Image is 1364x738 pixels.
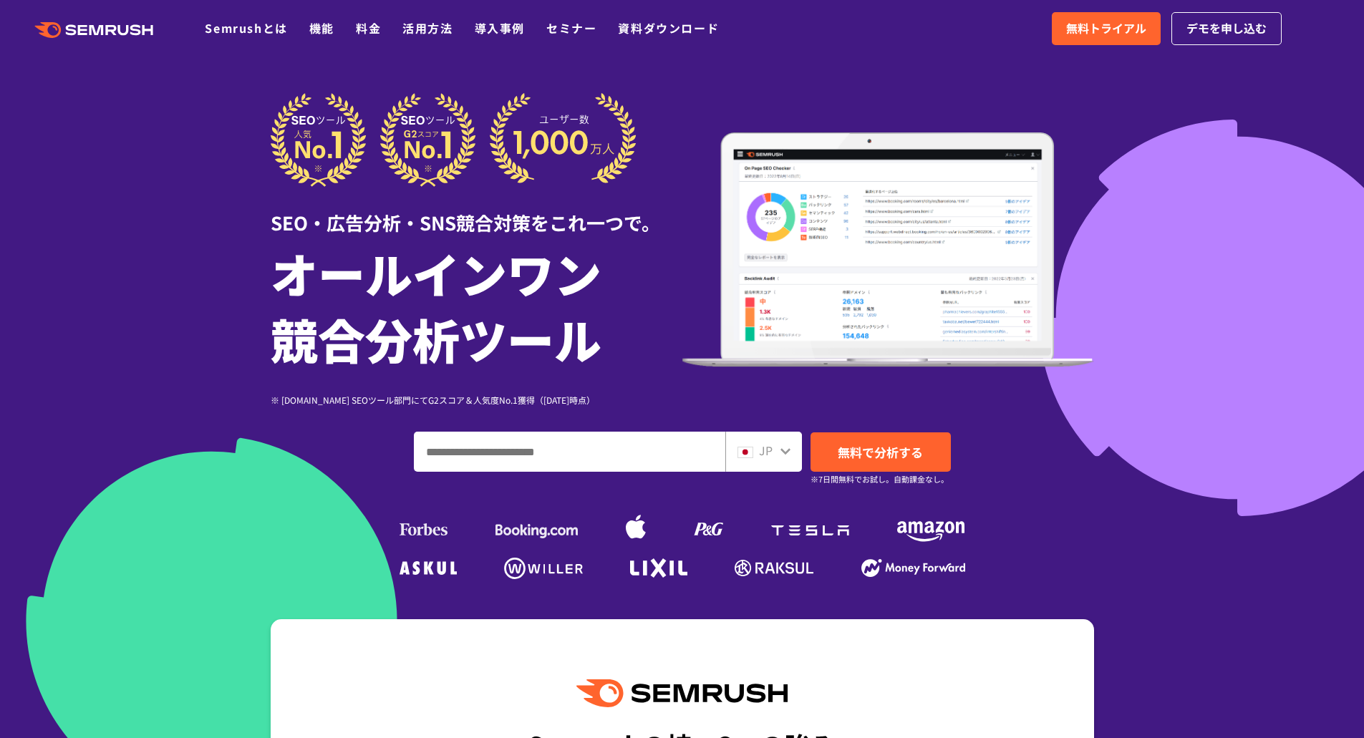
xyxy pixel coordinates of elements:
a: デモを申し込む [1171,12,1282,45]
a: 無料で分析する [811,432,951,472]
img: Semrush [576,679,787,707]
div: SEO・広告分析・SNS競合対策をこれ一つで。 [271,187,682,236]
span: JP [759,442,773,459]
span: デモを申し込む [1186,19,1267,38]
a: 導入事例 [475,19,525,37]
a: 活用方法 [402,19,453,37]
input: ドメイン、キーワードまたはURLを入力してください [415,432,725,471]
a: セミナー [546,19,596,37]
a: 無料トライアル [1052,12,1161,45]
span: 無料で分析する [838,443,923,461]
a: Semrushとは [205,19,287,37]
div: ※ [DOMAIN_NAME] SEOツール部門にてG2スコア＆人気度No.1獲得（[DATE]時点） [271,393,682,407]
span: 無料トライアル [1066,19,1146,38]
a: 資料ダウンロード [618,19,719,37]
a: 料金 [356,19,381,37]
small: ※7日間無料でお試し。自動課金なし。 [811,472,949,486]
h1: オールインワン 競合分析ツール [271,240,682,372]
a: 機能 [309,19,334,37]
